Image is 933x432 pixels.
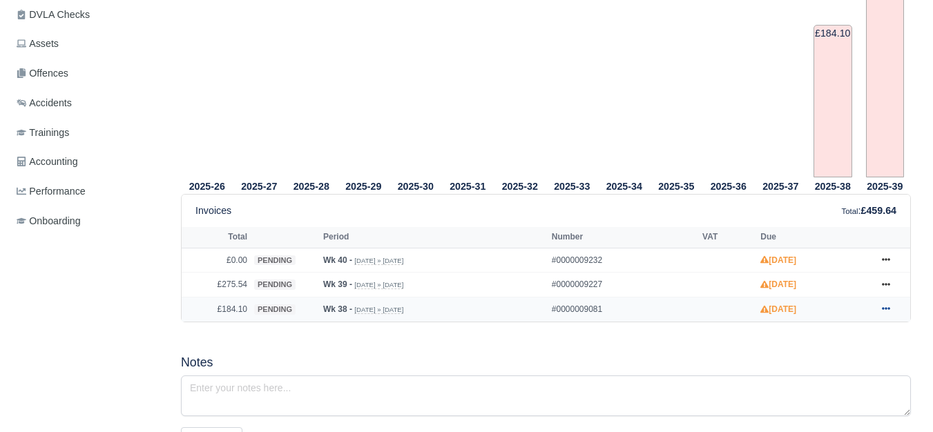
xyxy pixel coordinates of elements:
[323,279,352,289] strong: Wk 39 -
[11,60,164,87] a: Offences
[699,227,757,248] th: VAT
[757,227,869,248] th: Due
[807,178,859,195] th: 2025-38
[285,178,338,195] th: 2025-28
[548,227,699,248] th: Number
[546,178,599,195] th: 2025-33
[11,119,164,146] a: Trainings
[11,208,164,235] a: Onboarding
[320,227,548,248] th: Period
[195,205,231,217] h6: Invoices
[17,95,72,111] span: Accidents
[755,178,807,195] th: 2025-37
[254,279,296,290] span: pending
[182,248,251,273] td: £0.00
[814,25,852,177] td: £184.10
[651,178,703,195] th: 2025-35
[17,66,68,81] span: Offences
[254,255,296,266] span: pending
[548,273,699,297] td: #0000009227
[11,148,164,175] a: Accounting
[354,281,403,289] small: [DATE] » [DATE]
[760,304,796,314] strong: [DATE]
[442,178,494,195] th: 2025-31
[17,213,81,229] span: Onboarding
[389,178,442,195] th: 2025-30
[11,90,164,117] a: Accidents
[11,1,164,28] a: DVLA Checks
[17,184,86,199] span: Performance
[17,36,59,52] span: Assets
[842,203,896,219] div: :
[181,178,233,195] th: 2025-26
[702,178,755,195] th: 2025-36
[11,30,164,57] a: Assets
[17,154,78,170] span: Accounting
[494,178,546,195] th: 2025-32
[323,304,352,314] strong: Wk 38 -
[548,248,699,273] td: #0000009232
[760,255,796,265] strong: [DATE]
[182,227,251,248] th: Total
[338,178,390,195] th: 2025-29
[861,205,896,216] strong: £459.64
[354,257,403,265] small: [DATE] » [DATE]
[760,279,796,289] strong: [DATE]
[17,125,69,141] span: Trainings
[842,207,858,215] small: Total
[182,297,251,321] td: £184.10
[548,297,699,321] td: #0000009081
[254,304,296,315] span: pending
[323,255,352,265] strong: Wk 40 -
[859,178,912,195] th: 2025-39
[181,355,911,370] h5: Notes
[11,178,164,205] a: Performance
[233,178,286,195] th: 2025-27
[182,273,251,297] td: £275.54
[17,7,90,23] span: DVLA Checks
[354,306,403,314] small: [DATE] » [DATE]
[598,178,651,195] th: 2025-34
